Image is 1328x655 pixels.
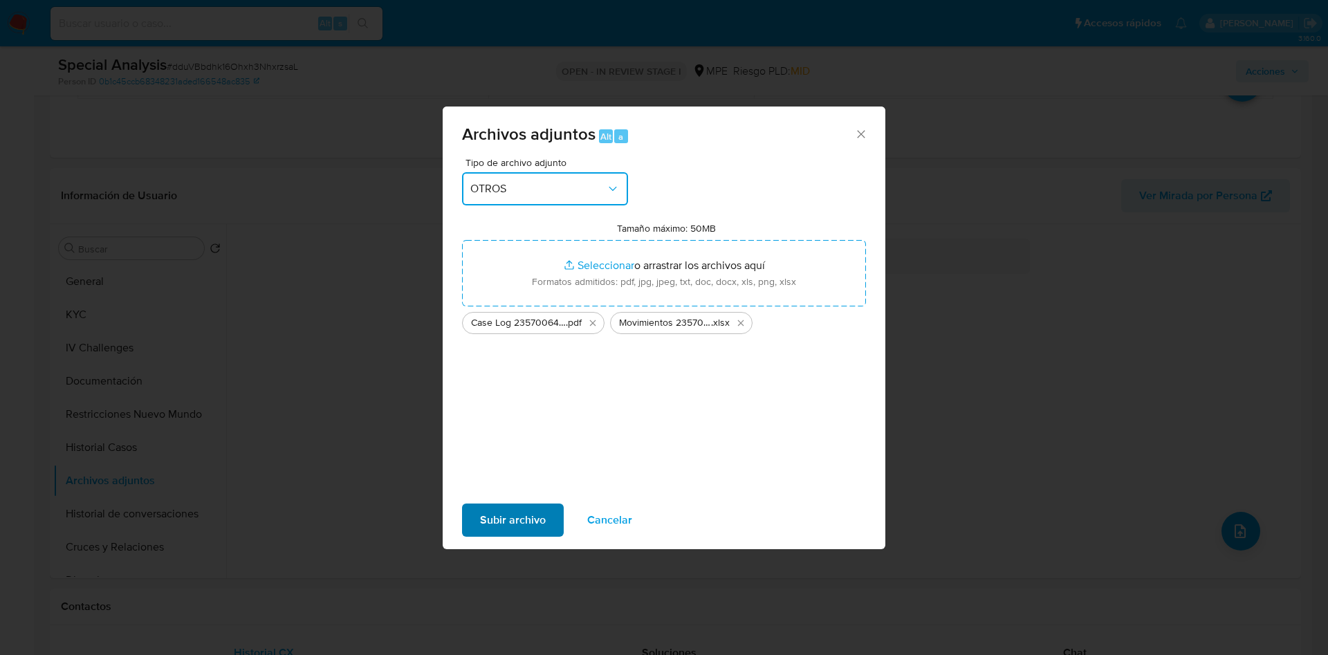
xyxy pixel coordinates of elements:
button: OTROS [462,172,628,205]
button: Cancelar [569,504,650,537]
button: Subir archivo [462,504,564,537]
button: Cerrar [854,127,867,140]
button: Eliminar Case Log 2357006418 - 22_09_2025.pdf [584,315,601,331]
span: OTROS [470,182,606,196]
span: Subir archivo [480,505,546,535]
span: Movimientos 2357006418 - 22_09_2025 [619,316,711,330]
span: Archivos adjuntos [462,122,596,146]
span: a [618,130,623,143]
span: .pdf [566,316,582,330]
button: Eliminar Movimientos 2357006418 - 22_09_2025.xlsx [732,315,749,331]
span: Case Log 2357006418 - 22_09_2025 [471,316,566,330]
span: Cancelar [587,505,632,535]
span: Tipo de archivo adjunto [465,158,631,167]
ul: Archivos seleccionados [462,306,866,334]
span: .xlsx [711,316,730,330]
span: Alt [600,130,611,143]
label: Tamaño máximo: 50MB [617,222,716,234]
